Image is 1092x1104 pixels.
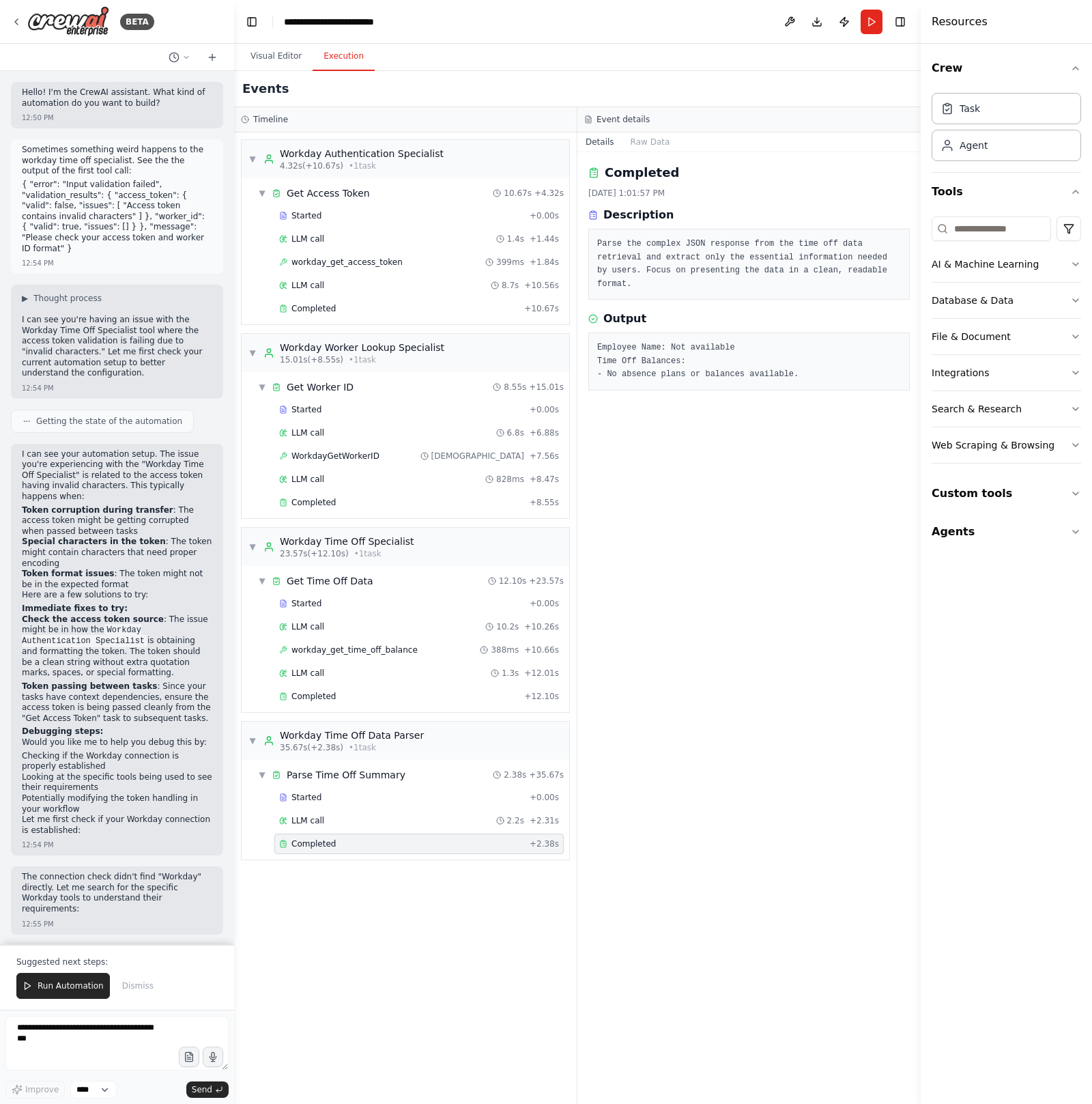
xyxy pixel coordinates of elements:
span: 2.38s [504,769,526,780]
span: + 10.66s [524,645,559,655]
span: Getting the state of the automation [36,416,182,427]
p: Here are a few solutions to try: [22,590,212,601]
p: Suggested next steps: [16,957,218,967]
span: LLM call [291,427,324,438]
span: 8.7s [502,280,519,291]
div: Crew [932,87,1081,172]
span: • 1 task [349,160,376,171]
button: ▶Thought process [22,293,102,304]
div: Workday Time Off Data Parser [280,728,424,742]
span: 23.57s (+12.10s) [280,548,349,559]
div: 12:54 PM [22,840,54,850]
span: • 1 task [349,354,376,365]
span: [DEMOGRAPHIC_DATA] [431,451,524,462]
span: + 1.84s [530,257,559,268]
h2: Completed [605,163,679,182]
span: + 12.10s [524,691,559,702]
button: Search & Research [932,391,1081,427]
span: ▼ [248,541,257,552]
span: ▼ [258,188,266,199]
span: Started [291,792,321,803]
span: + 35.67s [529,769,564,780]
span: 15.01s (+8.55s) [280,354,343,365]
span: Completed [291,838,336,849]
button: Start a new chat [201,49,223,66]
span: + 23.57s [529,576,564,586]
span: LLM call [291,668,324,679]
span: + 0.00s [530,598,559,609]
button: Agents [932,513,1081,551]
span: + 12.01s [524,668,559,679]
span: + 7.56s [530,451,559,462]
span: • 1 task [349,742,376,753]
span: workday_get_time_off_balance [291,645,418,655]
button: Execution [313,42,375,71]
div: Tools [932,211,1081,475]
span: + 1.44s [530,233,559,244]
div: Workday Worker Lookup Specialist [280,341,444,354]
span: + 15.01s [529,382,564,393]
button: Dismiss [115,973,160,999]
span: Run Automation [38,980,104,991]
span: ▼ [258,576,266,586]
span: Completed [291,691,336,702]
div: 12:54 PM [22,383,54,393]
button: Run Automation [16,973,110,999]
div: 12:55 PM [22,919,54,929]
div: Search & Research [932,402,1022,416]
p: Sometimes something weird happens to the workday time off specialist. See the the output of the f... [22,145,212,177]
div: Agent [960,139,988,152]
span: 388ms [491,645,519,655]
li: : The token might contain characters that need proper encoding [22,537,212,569]
span: Send [192,1084,212,1095]
span: ▼ [248,735,257,746]
button: Custom tools [932,475,1081,513]
span: Started [291,598,321,609]
pre: Employee Name: Not available Time Off Balances: - No absence plans or balances available. [597,341,901,382]
p: : Since your tasks have context dependencies, ensure the access token is being passed cleanly fro... [22,681,212,724]
span: + 4.32s [534,188,564,199]
h4: Resources [932,14,988,30]
span: 1.4s [507,233,524,244]
strong: Token passing between tasks [22,681,157,691]
span: Thought process [33,293,102,304]
span: + 8.47s [530,474,559,485]
span: Improve [25,1084,59,1095]
pre: Parse the complex JSON response from the time off data retrieval and extract only the essential i... [597,238,901,291]
p: Would you like me to help you debug this by: [22,737,212,748]
button: Raw Data [622,132,678,152]
p: Hello! I'm the CrewAI assistant. What kind of automation do you want to build? [22,87,212,109]
strong: Debugging steps: [22,726,103,736]
div: 12:54 PM [22,258,54,268]
div: AI & Machine Learning [932,257,1039,271]
span: LLM call [291,474,324,485]
span: LLM call [291,621,324,632]
span: + 2.31s [530,815,559,826]
button: AI & Machine Learning [932,246,1081,282]
div: Get Time Off Data [287,574,373,588]
button: Integrations [932,355,1081,391]
span: 828ms [496,474,524,485]
span: Completed [291,497,336,508]
button: Upload files [179,1047,199,1067]
strong: Token format issues [22,569,114,578]
code: Workday Authentication Specialist [22,624,147,647]
span: + 2.38s [530,838,559,849]
p: : The issue might be in how the is obtaining and formatting the token. The token should be a clea... [22,614,212,679]
span: + 8.55s [530,497,559,508]
div: Workday Authentication Specialist [280,147,444,160]
button: Hide right sidebar [891,12,910,31]
span: LLM call [291,233,324,244]
button: Details [577,132,622,152]
span: + 10.26s [524,621,559,632]
div: Web Scraping & Browsing [932,438,1054,452]
span: + 0.00s [530,404,559,415]
button: File & Document [932,319,1081,354]
span: LLM call [291,280,324,291]
button: Tools [932,173,1081,211]
div: Get Worker ID [287,380,354,394]
span: 12.10s [499,576,527,586]
span: Completed [291,303,336,314]
h3: Timeline [253,114,288,125]
span: ▼ [248,348,257,358]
